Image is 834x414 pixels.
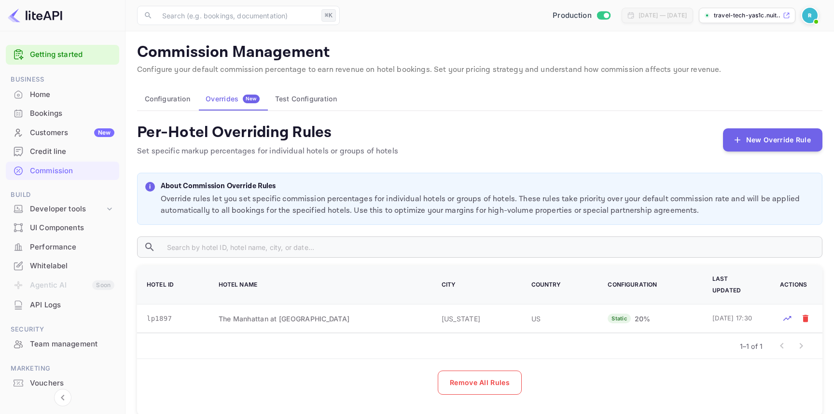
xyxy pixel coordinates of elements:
span: Static [608,315,631,323]
div: Home [6,85,119,104]
div: Home [30,89,114,100]
div: API Logs [30,300,114,311]
a: Home [6,85,119,103]
div: Overrides [206,95,260,103]
button: Remove All Rules [438,371,522,395]
input: Search (e.g. bookings, documentation) [156,6,318,25]
button: New Override Rule [723,128,822,152]
a: Commission [6,162,119,179]
th: Last Updated [701,265,768,304]
td: lp1897 [137,304,207,333]
p: Set specific markup percentages for individual hotels or groups of hotels [137,146,398,157]
a: Bookings [6,104,119,122]
th: City [430,265,520,304]
a: Performance [6,238,119,256]
input: Search by hotel ID, hotel name, city, or date... [159,236,822,258]
button: Mark for deletion [798,311,813,326]
div: Commission [6,162,119,180]
p: 20 % [635,314,650,324]
div: Credit line [30,146,114,157]
button: Test Configuration [267,87,345,110]
div: Developer tools [30,204,105,215]
div: New [94,128,114,137]
div: UI Components [30,222,114,234]
p: Commission Management [137,43,822,62]
p: i [149,182,151,191]
div: Whitelabel [6,257,119,276]
button: Collapse navigation [54,389,71,406]
div: Performance [30,242,114,253]
a: Getting started [30,49,114,60]
button: Configuration [137,87,198,110]
a: Vouchers [6,374,119,392]
td: The Manhattan at [GEOGRAPHIC_DATA] [207,304,430,333]
td: US [520,304,597,333]
span: Production [553,10,592,21]
span: New [243,96,260,102]
span: Security [6,324,119,335]
div: Bookings [6,104,119,123]
th: Hotel Name [207,265,430,304]
div: Switch to Sandbox mode [549,10,614,21]
div: Vouchers [6,374,119,393]
a: Credit line [6,142,119,160]
div: CustomersNew [6,124,119,142]
div: Team management [30,339,114,350]
div: API Logs [6,296,119,315]
div: Team management [6,335,119,354]
div: Credit line [6,142,119,161]
div: Whitelabel [30,261,114,272]
span: Build [6,190,119,200]
a: Team management [6,335,119,353]
button: Test rates for this hotel [780,311,794,326]
div: Commission [30,166,114,177]
a: CustomersNew [6,124,119,141]
img: LiteAPI logo [8,8,62,23]
th: Actions [768,265,822,304]
div: Getting started [6,45,119,65]
span: Marketing [6,363,119,374]
th: Hotel ID [137,265,207,304]
h4: Per-Hotel Overriding Rules [137,123,398,142]
div: Fixed markup percentage applied to all bookings [608,314,689,324]
td: [US_STATE] [430,304,520,333]
img: Revolut [802,8,818,23]
div: Bookings [30,108,114,119]
div: UI Components [6,219,119,237]
a: API Logs [6,296,119,314]
div: Customers [30,127,114,138]
div: Developer tools [6,201,119,218]
div: [DATE] — [DATE] [639,11,687,20]
td: [DATE] 17:30 [701,304,768,333]
div: Performance [6,238,119,257]
p: About Commission Override Rules [161,181,814,192]
p: Override rules let you set specific commission percentages for individual hotels or groups of hot... [161,193,814,217]
p: travel-tech-yas1c.nuit... [714,11,781,20]
a: UI Components [6,219,119,236]
span: Business [6,74,119,85]
th: Country [520,265,597,304]
th: Configuration [596,265,701,304]
div: Vouchers [30,378,114,389]
p: 1–1 of 1 [740,341,763,351]
a: Whitelabel [6,257,119,275]
div: ⌘K [321,9,336,22]
p: Configure your default commission percentage to earn revenue on hotel bookings. Set your pricing ... [137,64,822,76]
